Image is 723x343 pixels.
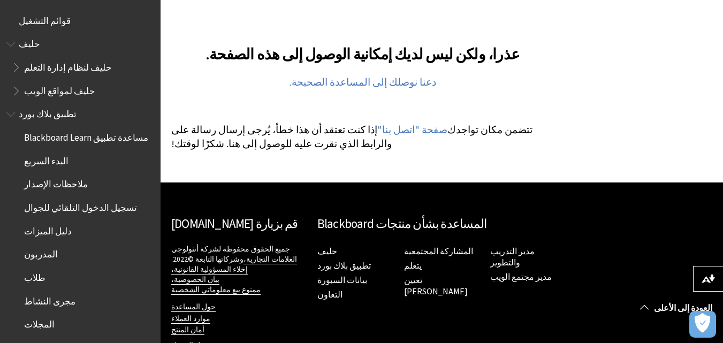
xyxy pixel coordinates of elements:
[404,246,473,256] font: المشاركة المجتمعية
[6,35,154,100] nav: مخطط كتاب لمختارات Ally Help
[490,246,535,268] a: مدير التدريب والتطوير
[171,265,248,275] a: إخلاء المسؤولية القانونية،
[171,285,261,295] a: ممنوع بيع معلوماتي الشخصية
[19,38,40,50] font: حليف
[24,178,88,190] font: ملاحظات الإصدار
[490,271,552,283] a: مدير مجتمع الويب
[171,124,377,136] font: إذا كنت تعتقد أن هذا خطأ، يُرجى إرسال رسالة على
[171,216,298,231] a: قم بزيارة [DOMAIN_NAME]
[404,260,422,271] a: يتعلم
[171,314,210,324] a: موارد العملاء
[317,275,367,286] a: بيانات السبورة
[171,275,219,285] a: بيان الخصوصية،
[377,124,447,136] a: صفحة "اتصل بنا"
[171,314,210,323] font: موارد العملاء
[24,248,58,260] font: المدربون
[171,302,216,311] font: حول المساعدة
[24,155,69,167] font: البدء السريع
[24,225,72,237] font: دليل الميزات
[19,108,77,120] font: تطبيق بلاك بورد
[404,275,468,297] a: تعيين [PERSON_NAME]
[171,265,248,274] font: إخلاء المسؤولية القانونية،
[24,132,148,143] font: مساعدة تطبيق Blackboard Learn
[24,272,45,284] font: طلاب
[317,289,343,300] a: التعاون
[24,202,137,214] font: تسجيل الدخول التلقائي للجوال
[654,302,712,313] font: العودة إلى الأعلى
[171,325,204,334] font: أمان المنتج
[24,85,95,97] font: حليف لمواقع الويب
[317,275,367,285] font: بيانات السبورة
[317,246,337,256] font: حليف
[290,76,436,88] font: دعنا نوصلك إلى المساعدة الصحيحة.
[490,271,552,282] font: مدير مجتمع الويب
[19,15,71,27] font: قوائم التشغيل
[243,255,297,264] a: العلامات التجارية،
[171,245,290,264] font: جميع الحقوق محفوظة لشركة أنثولوجي وشركاتها التابعة ©2022.
[404,246,473,257] a: المشاركة المجتمعية
[171,325,204,335] a: أمان المنتج
[404,275,468,296] font: تعيين [PERSON_NAME]
[171,285,261,294] font: ممنوع بيع معلوماتي الشخصية
[6,12,154,30] nav: مخطط كتاب لقوائم التشغيل
[24,318,55,330] font: المجلات
[290,76,436,89] a: دعنا نوصلك إلى المساعدة الصحيحة.
[632,298,723,318] a: العودة إلى الأعلى
[24,62,112,73] font: حليف لنظام إدارة التعلم
[317,246,337,257] a: حليف
[317,216,486,231] font: المساعدة بشأن منتجات Blackboard
[317,260,371,271] a: تطبيق بلاك بورد
[171,302,216,312] a: حول المساعدة
[206,44,520,64] font: عذرا، ولكن ليس لديك إمكانية الوصول إلى هذه الصفحة.
[689,311,716,338] button: فتح التفضيلات
[24,295,75,307] font: مجرى النشاط
[171,275,219,284] font: بيان الخصوصية،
